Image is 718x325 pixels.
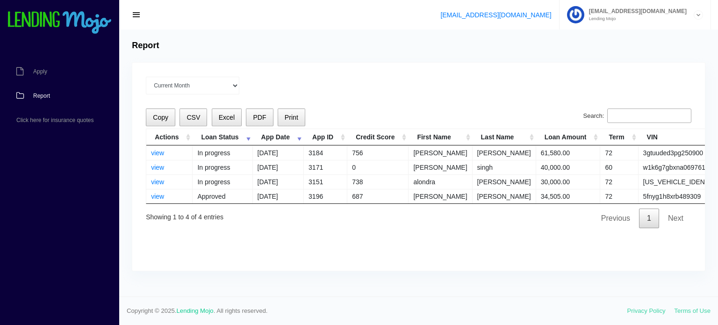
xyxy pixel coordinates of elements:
td: 34,505.00 [536,189,601,203]
button: CSV [179,108,207,127]
img: logo-small.png [7,11,112,35]
td: 40,000.00 [536,160,601,174]
a: Next [660,209,691,228]
span: [EMAIL_ADDRESS][DOMAIN_NAME] [584,8,687,14]
a: view [151,149,164,157]
td: [PERSON_NAME] [409,145,472,160]
td: [DATE] [253,145,304,160]
h4: Report [132,41,159,51]
button: Print [278,108,305,127]
small: Lending Mojo [584,16,687,21]
a: view [151,178,164,186]
th: App Date: activate to sort column ascending [253,129,304,145]
a: 1 [639,209,659,228]
td: 72 [600,189,638,203]
td: 687 [347,189,409,203]
td: 3151 [304,174,347,189]
label: Search: [583,108,691,123]
th: Actions: activate to sort column ascending [146,129,193,145]
div: Showing 1 to 4 of 4 entries [146,207,223,222]
td: 738 [347,174,409,189]
th: Loan Status: activate to sort column ascending [193,129,252,145]
td: [DATE] [253,160,304,174]
button: Copy [146,108,175,127]
a: view [151,193,164,200]
td: [PERSON_NAME] [409,160,472,174]
td: In progress [193,145,252,160]
a: Terms of Use [674,307,711,314]
a: view [151,164,164,171]
td: alondra [409,174,472,189]
td: 72 [600,145,638,160]
th: Last Name: activate to sort column ascending [473,129,536,145]
button: PDF [246,108,273,127]
th: Loan Amount: activate to sort column ascending [536,129,601,145]
td: [PERSON_NAME] [473,189,536,203]
td: Approved [193,189,252,203]
th: First Name: activate to sort column ascending [409,129,472,145]
a: Lending Mojo [177,307,214,314]
button: Excel [212,108,242,127]
td: 756 [347,145,409,160]
td: [PERSON_NAME] [409,189,472,203]
span: Report [33,93,50,99]
td: 3184 [304,145,347,160]
span: Copy [153,114,168,121]
span: Copyright © 2025. . All rights reserved. [127,306,627,316]
td: 60 [600,160,638,174]
td: 3171 [304,160,347,174]
a: Previous [593,209,638,228]
td: [PERSON_NAME] [473,145,536,160]
img: Profile image [567,6,584,23]
span: Print [285,114,298,121]
th: Credit Score: activate to sort column ascending [347,129,409,145]
span: Click here for insurance quotes [16,117,93,123]
td: [DATE] [253,189,304,203]
td: singh [473,160,536,174]
td: 72 [600,174,638,189]
td: 30,000.00 [536,174,601,189]
td: In progress [193,160,252,174]
th: App ID: activate to sort column ascending [304,129,347,145]
td: [PERSON_NAME] [473,174,536,189]
td: 3196 [304,189,347,203]
td: 0 [347,160,409,174]
td: 61,580.00 [536,145,601,160]
td: [DATE] [253,174,304,189]
span: Apply [33,69,47,74]
th: Term: activate to sort column ascending [600,129,638,145]
a: [EMAIL_ADDRESS][DOMAIN_NAME] [440,11,551,19]
a: Privacy Policy [627,307,666,314]
td: In progress [193,174,252,189]
span: PDF [253,114,266,121]
span: Excel [219,114,235,121]
input: Search: [607,108,691,123]
span: CSV [187,114,200,121]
